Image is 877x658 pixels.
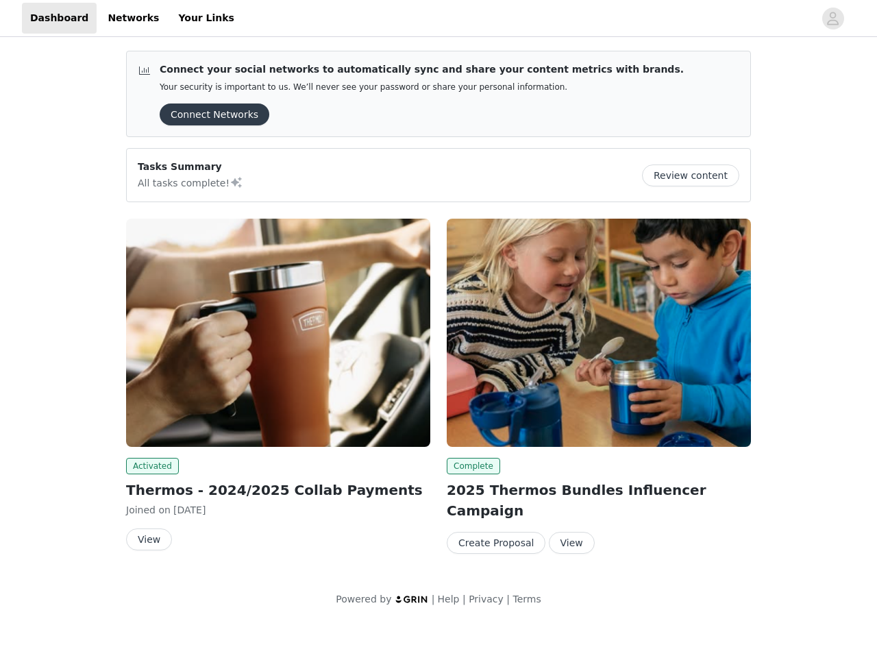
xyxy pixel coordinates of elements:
[432,594,435,605] span: |
[160,82,684,93] p: Your security is important to us. We’ll never see your password or share your personal information.
[462,594,466,605] span: |
[447,532,545,554] button: Create Proposal
[506,594,510,605] span: |
[826,8,839,29] div: avatar
[138,160,243,174] p: Tasks Summary
[469,594,504,605] a: Privacy
[160,62,684,77] p: Connect your social networks to automatically sync and share your content metrics with brands.
[126,528,172,550] button: View
[395,595,429,604] img: logo
[438,594,460,605] a: Help
[99,3,167,34] a: Networks
[512,594,541,605] a: Terms
[126,480,430,500] h2: Thermos - 2024/2025 Collab Payments
[549,538,595,548] a: View
[447,480,751,521] h2: 2025 Thermos Bundles Influencer Campaign
[138,174,243,191] p: All tasks complete!
[170,3,243,34] a: Your Links
[126,219,430,447] img: Thermos
[126,458,179,474] span: Activated
[22,3,97,34] a: Dashboard
[126,535,172,545] a: View
[160,103,269,125] button: Connect Networks
[549,532,595,554] button: View
[447,458,500,474] span: Complete
[173,504,206,515] span: [DATE]
[336,594,391,605] span: Powered by
[642,164,739,186] button: Review content
[447,219,751,447] img: Thermos
[126,504,171,515] span: Joined on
